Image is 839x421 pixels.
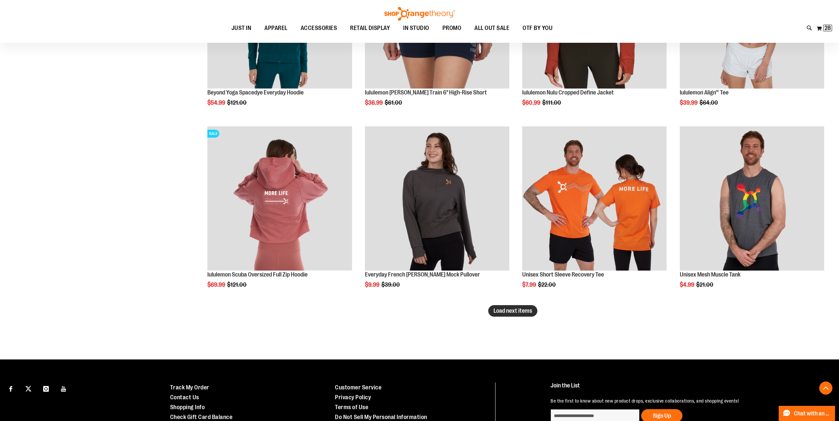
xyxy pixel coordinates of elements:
a: Terms of Use [335,404,368,410]
img: Shop Orangetheory [383,7,456,21]
span: $9.99 [365,281,380,288]
a: Track My Order [170,384,209,391]
a: Unisex Short Sleeve Recovery Tee [522,271,604,278]
span: $61.00 [385,99,403,106]
a: Product image for Unisex Short Sleeve Recovery Tee [522,126,667,272]
span: ALL OUT SALE [474,21,509,36]
a: Beyond Yoga Spacedye Everyday Hoodie [207,89,304,96]
a: Visit our X page [23,382,34,394]
span: 28 [824,25,831,31]
span: $39.00 [381,281,401,288]
span: RETAIL DISPLAY [350,21,390,36]
img: Product image for Everyday French Terry Crop Mock Pullover [365,126,509,271]
div: product [204,123,355,305]
a: Visit our Youtube page [58,382,70,394]
a: lululemon Align™ Tee [680,89,729,96]
span: IN STUDIO [403,21,429,36]
a: Shopping Info [170,404,205,410]
a: Visit our Facebook page [5,382,16,394]
a: lululemon Nulu Cropped Define Jacket [522,89,614,96]
button: Chat with an Expert [779,406,835,421]
div: product [519,123,670,305]
img: Twitter [25,386,31,392]
span: OTF BY YOU [523,21,553,36]
a: lululemon [PERSON_NAME] Train 6" High-Rise Short [365,89,487,96]
a: Product image for Unisex Mesh Muscle Tank [680,126,824,272]
span: $64.00 [700,99,719,106]
span: ACCESSORIES [301,21,337,36]
span: $121.00 [227,281,248,288]
a: Privacy Policy [335,394,371,401]
a: Everyday French [PERSON_NAME] Mock Pullover [365,271,480,278]
span: Load next items [494,307,532,314]
img: Product image for Unisex Short Sleeve Recovery Tee [522,126,667,271]
div: product [676,123,827,305]
a: Contact Us [170,394,199,401]
span: $21.00 [696,281,714,288]
span: $69.99 [207,281,226,288]
span: PROMO [442,21,462,36]
span: $54.99 [207,99,226,106]
span: $121.00 [227,99,248,106]
span: JUST IN [231,21,252,36]
span: $60.99 [522,99,541,106]
span: $4.99 [680,281,695,288]
a: Unisex Mesh Muscle Tank [680,271,740,278]
a: Do Not Sell My Personal Information [335,414,427,420]
span: $36.99 [365,99,384,106]
div: product [362,123,513,305]
span: $22.00 [538,281,557,288]
a: Product image for Everyday French Terry Crop Mock Pullover [365,126,509,272]
a: Visit our Instagram page [40,382,52,394]
span: $111.00 [542,99,562,106]
span: $39.99 [680,99,699,106]
a: Check Gift Card Balance [170,414,233,420]
span: APPAREL [264,21,287,36]
p: Be the first to know about new product drops, exclusive collaborations, and shopping events! [551,398,820,404]
img: Product image for lululemon Scuba Oversized Full Zip Hoodie [207,126,352,271]
button: Load next items [488,305,537,317]
h4: Join the List [551,382,820,395]
span: SALE [207,130,219,138]
a: Customer Service [335,384,381,391]
span: $7.99 [522,281,537,288]
span: Chat with an Expert [794,410,831,417]
a: Product image for lululemon Scuba Oversized Full Zip HoodieSALE [207,126,352,272]
span: Sign Up [653,412,671,419]
img: Product image for Unisex Mesh Muscle Tank [680,126,824,271]
a: lululemon Scuba Oversized Full Zip Hoodie [207,271,308,278]
button: Back To Top [819,382,832,395]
